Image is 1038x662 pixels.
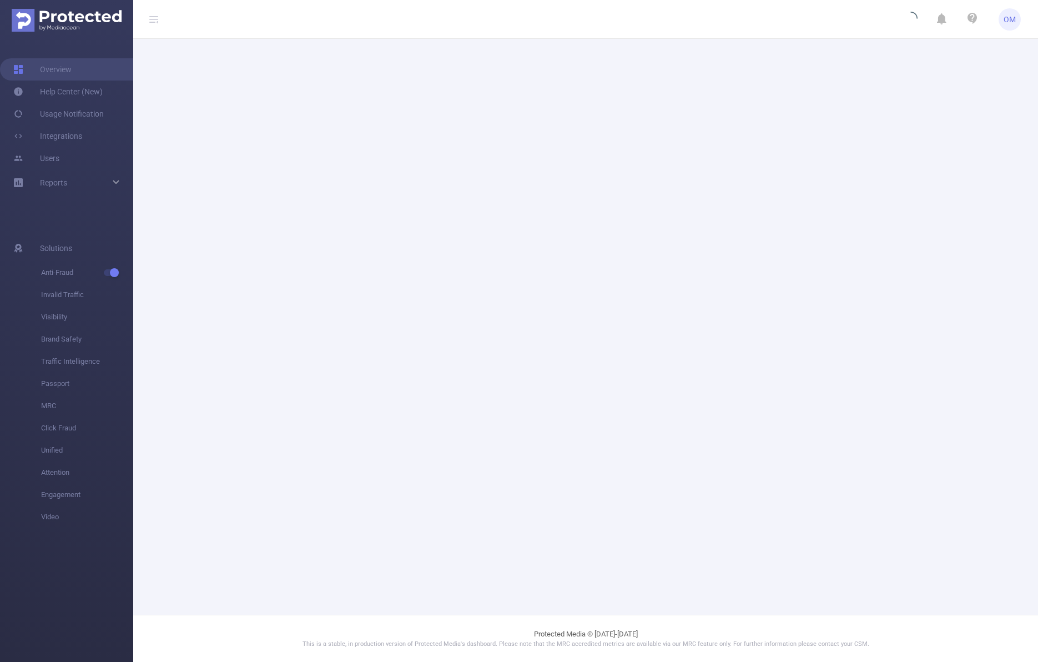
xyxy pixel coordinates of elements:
img: Protected Media [12,9,122,32]
a: Users [13,147,59,169]
span: Video [41,506,133,528]
span: Solutions [40,237,72,259]
span: Visibility [41,306,133,328]
span: Click Fraud [41,417,133,439]
span: Unified [41,439,133,462]
span: Invalid Traffic [41,284,133,306]
a: Integrations [13,125,82,147]
a: Reports [40,172,67,194]
a: Overview [13,58,72,81]
span: MRC [41,395,133,417]
span: Passport [41,373,133,395]
i: icon: loading [904,12,918,27]
span: OM [1004,8,1016,31]
span: Reports [40,178,67,187]
a: Usage Notification [13,103,104,125]
span: Attention [41,462,133,484]
span: Anti-Fraud [41,262,133,284]
footer: Protected Media © [DATE]-[DATE] [133,615,1038,662]
p: This is a stable, in production version of Protected Media's dashboard. Please note that the MRC ... [161,640,1010,649]
span: Engagement [41,484,133,506]
span: Brand Safety [41,328,133,350]
a: Help Center (New) [13,81,103,103]
span: Traffic Intelligence [41,350,133,373]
